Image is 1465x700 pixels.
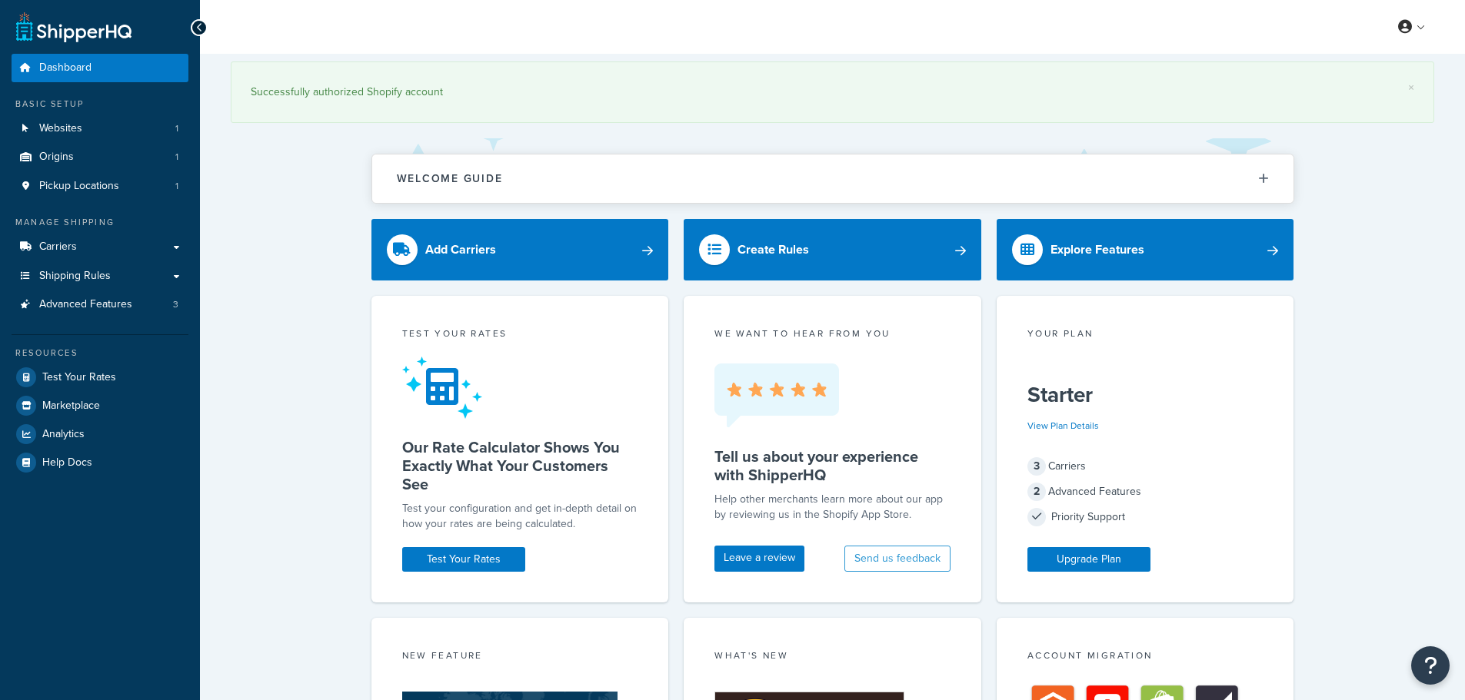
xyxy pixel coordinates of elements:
div: Add Carriers [425,239,496,260]
span: 1 [175,151,178,164]
a: Origins1 [12,143,188,171]
div: Explore Features [1050,239,1144,260]
span: Analytics [42,428,85,441]
a: Create Rules [684,219,981,280]
li: Origins [12,143,188,171]
div: Successfully authorized Shopify account [251,81,1414,103]
div: Basic Setup [12,98,188,111]
a: Pickup Locations1 [12,172,188,201]
a: Marketplace [12,392,188,420]
div: Test your configuration and get in-depth detail on how your rates are being calculated. [402,501,638,532]
a: × [1408,81,1414,94]
h5: Starter [1027,383,1264,407]
li: Websites [12,114,188,143]
a: Websites1 [12,114,188,143]
a: Advanced Features3 [12,290,188,319]
h2: Welcome Guide [397,173,503,184]
div: Carriers [1027,456,1264,477]
span: 1 [175,122,178,135]
a: Analytics [12,420,188,448]
a: Upgrade Plan [1027,547,1150,572]
div: Your Plan [1027,327,1264,344]
span: 3 [1027,457,1046,476]
span: Test Your Rates [42,371,116,384]
li: Advanced Features [12,290,188,319]
span: Dashboard [39,61,92,75]
p: Help other merchants learn more about our app by reviewing us in the Shopify App Store. [714,492,951,523]
a: Dashboard [12,54,188,82]
span: Origins [39,151,74,164]
span: Shipping Rules [39,270,111,283]
span: 1 [175,180,178,193]
a: Test Your Rates [402,547,525,572]
div: What's New [714,649,951,666]
h5: Tell us about your experience with ShipperHQ [714,447,951,484]
span: Pickup Locations [39,180,119,193]
a: Test Your Rates [12,363,188,391]
div: Resources [12,347,188,360]
a: Carriers [12,233,188,261]
span: Advanced Features [39,298,132,311]
span: Marketplace [42,400,100,413]
span: 2 [1027,483,1046,501]
a: Explore Features [997,219,1294,280]
h5: Our Rate Calculator Shows You Exactly What Your Customers See [402,438,638,493]
a: Shipping Rules [12,262,188,290]
div: Priority Support [1027,506,1264,528]
div: Advanced Features [1027,481,1264,503]
p: we want to hear from you [714,327,951,340]
a: Help Docs [12,449,188,476]
div: Manage Shipping [12,216,188,229]
button: Open Resource Center [1411,646,1450,685]
span: Help Docs [42,456,92,469]
div: Account Migration [1027,649,1264,666]
div: Test your rates [402,327,638,344]
button: Send us feedback [844,546,951,572]
div: Create Rules [737,239,809,260]
span: 3 [173,298,178,311]
a: Leave a review [714,546,804,572]
span: Carriers [39,241,77,254]
button: Welcome Guide [372,154,1294,203]
li: Pickup Locations [12,172,188,201]
a: View Plan Details [1027,419,1099,433]
span: Websites [39,122,82,135]
a: Add Carriers [371,219,669,280]
div: New Feature [402,649,638,666]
